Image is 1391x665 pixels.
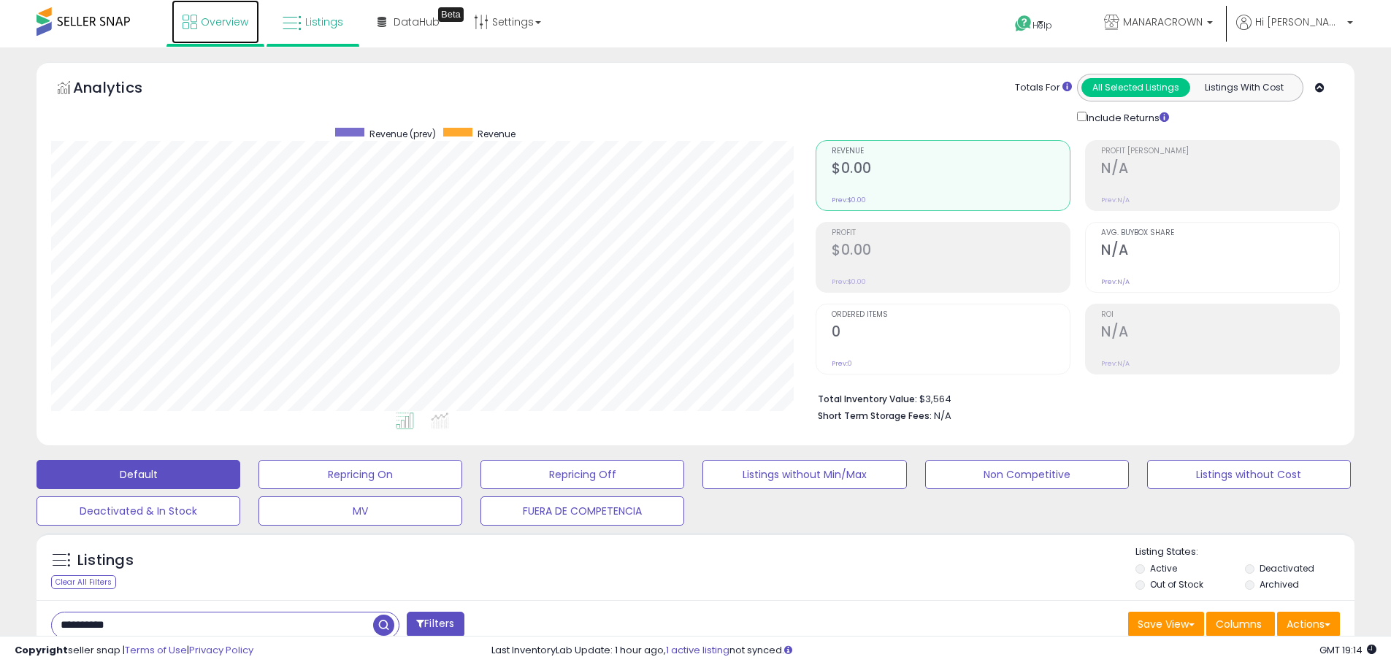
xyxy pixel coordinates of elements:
[1101,311,1339,319] span: ROI
[73,77,171,101] h5: Analytics
[1255,15,1343,29] span: Hi [PERSON_NAME]
[407,612,464,637] button: Filters
[832,323,1070,343] h2: 0
[832,196,866,204] small: Prev: $0.00
[1081,78,1190,97] button: All Selected Listings
[1101,229,1339,237] span: Avg. Buybox Share
[1101,359,1130,368] small: Prev: N/A
[666,643,729,657] a: 1 active listing
[201,15,248,29] span: Overview
[15,644,253,658] div: seller snap | |
[77,550,134,571] h5: Listings
[832,359,852,368] small: Prev: 0
[258,460,462,489] button: Repricing On
[1014,15,1032,33] i: Get Help
[1003,4,1081,47] a: Help
[51,575,116,589] div: Clear All Filters
[369,128,436,140] span: Revenue (prev)
[394,15,440,29] span: DataHub
[832,160,1070,180] h2: $0.00
[934,409,951,423] span: N/A
[1319,643,1376,657] span: 2025-10-13 19:14 GMT
[832,229,1070,237] span: Profit
[1135,545,1354,559] p: Listing States:
[1216,617,1262,631] span: Columns
[818,389,1329,407] li: $3,564
[832,277,866,286] small: Prev: $0.00
[491,644,1376,658] div: Last InventoryLab Update: 1 hour ago, not synced.
[1128,612,1204,637] button: Save View
[1189,78,1298,97] button: Listings With Cost
[1101,323,1339,343] h2: N/A
[1101,147,1339,155] span: Profit [PERSON_NAME]
[37,460,240,489] button: Default
[478,128,516,140] span: Revenue
[818,410,932,422] b: Short Term Storage Fees:
[702,460,906,489] button: Listings without Min/Max
[1206,612,1275,637] button: Columns
[1260,562,1314,574] label: Deactivated
[832,147,1070,155] span: Revenue
[15,643,68,657] strong: Copyright
[1015,81,1072,95] div: Totals For
[1032,19,1052,31] span: Help
[1123,15,1203,29] span: MANARACROWN
[1101,242,1339,261] h2: N/A
[258,496,462,526] button: MV
[818,393,917,405] b: Total Inventory Value:
[305,15,343,29] span: Listings
[125,643,187,657] a: Terms of Use
[1147,460,1351,489] button: Listings without Cost
[1101,196,1130,204] small: Prev: N/A
[480,496,684,526] button: FUERA DE COMPETENCIA
[37,496,240,526] button: Deactivated & In Stock
[1150,578,1203,591] label: Out of Stock
[1066,109,1187,126] div: Include Returns
[189,643,253,657] a: Privacy Policy
[832,242,1070,261] h2: $0.00
[1236,15,1353,47] a: Hi [PERSON_NAME]
[480,460,684,489] button: Repricing Off
[832,311,1070,319] span: Ordered Items
[438,7,464,22] div: Tooltip anchor
[1150,562,1177,574] label: Active
[1101,277,1130,286] small: Prev: N/A
[1101,160,1339,180] h2: N/A
[925,460,1129,489] button: Non Competitive
[1260,578,1299,591] label: Archived
[1277,612,1340,637] button: Actions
